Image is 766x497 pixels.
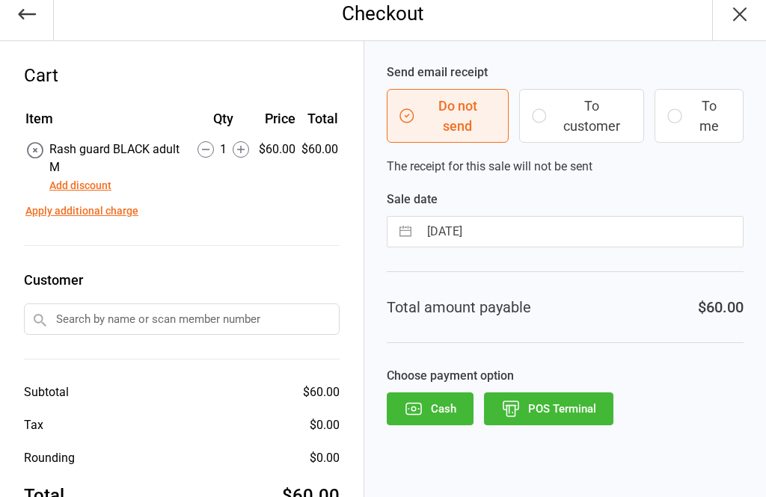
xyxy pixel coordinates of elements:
div: $60.00 [303,383,340,401]
button: To customer [519,89,645,143]
label: Sale date [387,191,744,209]
button: Do not send [387,89,509,143]
div: Tax [24,416,43,434]
th: Qty [190,108,257,139]
div: Total amount payable [387,296,531,318]
div: Subtotal [24,383,69,401]
button: POS Terminal [484,392,613,425]
div: Price [259,108,295,129]
div: $0.00 [310,416,340,434]
label: Send email receipt [387,64,744,81]
div: 1 [190,141,257,158]
th: Item [25,108,189,139]
label: Customer [24,270,340,290]
div: Cart [24,62,340,89]
div: The receipt for this sale will not be sent [387,64,744,176]
button: To me [655,89,744,143]
div: $60.00 [698,296,744,318]
span: Rash guard BLACK adult M [49,142,180,174]
div: $0.00 [310,449,340,467]
div: $60.00 [259,141,295,158]
input: Search by name or scan member number [24,303,340,335]
button: Cash [387,392,474,425]
button: Apply additional charge [25,203,138,219]
button: Add discount [49,178,111,194]
div: Rounding [24,449,75,467]
td: $60.00 [301,141,338,194]
label: Choose payment option [387,367,744,385]
th: Total [301,108,338,139]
